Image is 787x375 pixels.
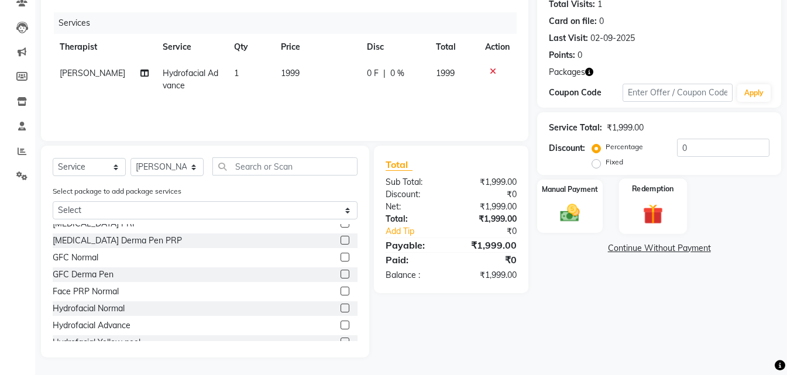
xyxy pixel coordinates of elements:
img: _cash.svg [554,202,586,224]
div: GFC Derma Pen [53,269,114,281]
th: Action [478,34,517,60]
input: Search or Scan [212,157,358,176]
span: 1 [234,68,239,78]
div: Discount: [377,188,451,201]
label: Manual Payment [542,184,598,195]
span: | [383,67,386,80]
div: Sub Total: [377,176,451,188]
a: Add Tip [377,225,464,238]
div: Discount: [549,142,585,154]
div: ₹0 [451,253,525,267]
div: Paid: [377,253,451,267]
a: Continue Without Payment [539,242,779,254]
span: 0 F [367,67,379,80]
div: Balance : [377,269,451,281]
div: 0 [599,15,604,27]
div: ₹1,999.00 [451,238,525,252]
label: Percentage [606,142,643,152]
div: Service Total: [549,122,602,134]
div: ₹1,999.00 [451,269,525,281]
span: 0 % [390,67,404,80]
div: ₹0 [463,225,525,238]
div: Last Visit: [549,32,588,44]
div: Face PRP Normal [53,285,119,298]
div: [MEDICAL_DATA] Derma Pen PRP [53,235,182,247]
label: Fixed [606,157,623,167]
span: Packages [549,66,585,78]
label: Redemption [632,183,674,194]
div: 0 [578,49,582,61]
div: Total: [377,213,451,225]
th: Qty [227,34,274,60]
div: Payable: [377,238,451,252]
div: Hydrofacial Normal [53,302,125,315]
div: ₹1,999.00 [451,176,525,188]
div: Points: [549,49,575,61]
input: Enter Offer / Coupon Code [623,84,733,102]
span: Hydrofacial Advance [163,68,218,91]
div: 02-09-2025 [590,32,635,44]
div: Services [54,12,525,34]
th: Disc [360,34,429,60]
th: Total [429,34,478,60]
div: ₹1,999.00 [451,201,525,213]
span: [PERSON_NAME] [60,68,125,78]
th: Service [156,34,226,60]
div: Coupon Code [549,87,623,99]
div: ₹1,999.00 [451,213,525,225]
span: 1999 [281,68,300,78]
div: Net: [377,201,451,213]
div: Hydrofacial Advance [53,319,130,332]
button: Apply [737,84,771,102]
div: Hydrofacial Yellow peel [53,336,140,349]
label: Select package to add package services [53,186,181,197]
img: _gift.svg [637,201,669,226]
span: 1999 [436,68,455,78]
th: Price [274,34,360,60]
div: GFC Normal [53,252,98,264]
div: ₹0 [451,188,525,201]
th: Therapist [53,34,156,60]
span: Total [386,159,413,171]
div: ₹1,999.00 [607,122,644,134]
div: Card on file: [549,15,597,27]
